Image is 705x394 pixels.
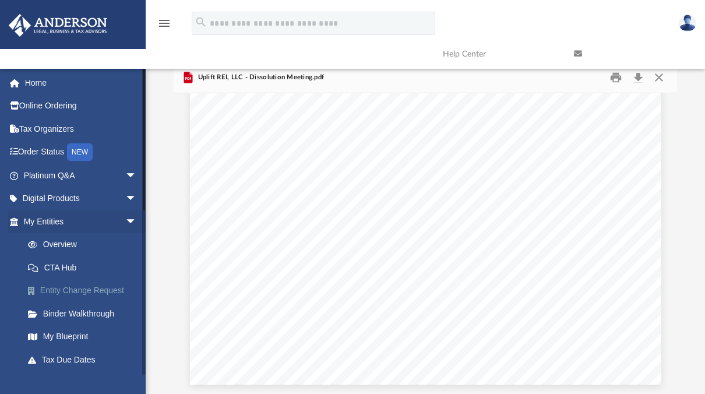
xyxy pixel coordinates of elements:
div: NEW [67,143,93,161]
button: Print [605,69,628,87]
a: Tax Due Dates [16,348,154,371]
span: carried, the meeting adjourned. [249,156,355,165]
img: User Pic [679,15,696,31]
span: arrow_drop_down [125,187,149,211]
span: arrow_drop_down [125,210,149,234]
span: manager of the limited liability company. [249,126,390,135]
a: My Blueprint [16,325,149,349]
span: RESOLVED to ratify the decision of the manager to dissolve said limited liability company. [277,96,590,105]
a: Tax Organizers [8,117,154,140]
a: Entity Change Request [16,279,154,302]
button: Download [628,69,648,87]
a: Binder Walkthrough [16,302,154,325]
a: menu [157,22,171,30]
div: File preview [174,93,677,394]
span: [PERSON_NAME], Member [245,277,345,286]
span: FURTHER RESOLVED to ratify the decision of the manager to resign from the position of [277,117,587,126]
div: Document Viewer [174,93,677,394]
i: menu [157,16,171,30]
a: Home [8,71,154,94]
a: Order StatusNEW [8,140,154,164]
a: Platinum Q&Aarrow_drop_down [8,164,154,187]
span: arrow_drop_down [125,164,149,188]
span: Uplift REI, LLC - Dissolution Meeting.pdf [195,72,324,83]
button: Close [648,69,669,87]
i: search [195,16,207,29]
img: Anderson Advisors Platinum Portal [5,14,111,37]
a: Overview [16,233,154,256]
a: CTA Hub [16,256,154,279]
div: Preview [174,62,677,394]
a: Digital Productsarrow_drop_down [8,187,154,210]
span: There being no further business before the meeting, on motion duly made, seconded and [277,146,576,155]
span: [PERSON_NAME], Member [245,223,346,232]
a: Online Ordering [8,94,154,118]
span: DATED, [DATE] [249,175,309,184]
a: Help Center [434,31,565,77]
a: My Entitiesarrow_drop_down [8,210,154,233]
